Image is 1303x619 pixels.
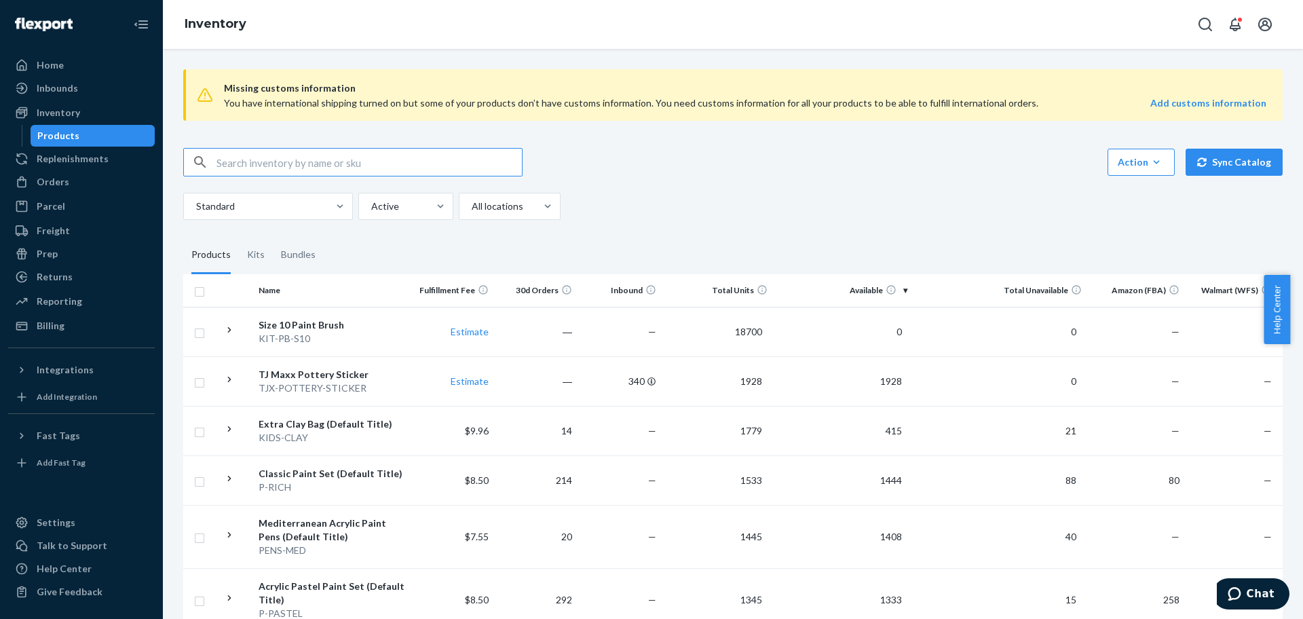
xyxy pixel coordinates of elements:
input: Standard [195,200,196,213]
a: Help Center [8,558,155,580]
a: Inventory [185,16,246,31]
div: Inbounds [37,81,78,95]
div: Bundles [281,236,316,274]
span: 1345 [735,594,768,605]
span: — [1171,326,1179,337]
a: Prep [8,243,155,265]
div: P-RICH [259,481,404,494]
span: 88 [1060,474,1082,486]
div: Mediterranean Acrylic Paint Pens (Default Title) [259,517,404,544]
a: Home [8,54,155,76]
span: — [1171,375,1179,387]
button: Open notifications [1222,11,1249,38]
a: Freight [8,220,155,242]
div: Home [37,58,64,72]
button: Sync Catalog [1186,149,1283,176]
a: Settings [8,512,155,533]
ol: breadcrumbs [174,5,257,44]
div: Returns [37,270,73,284]
button: Close Navigation [128,11,155,38]
td: 340 [578,356,661,406]
span: — [648,425,656,436]
div: Give Feedback [37,585,102,599]
span: 21 [1060,425,1082,436]
a: Inbounds [8,77,155,99]
span: — [1264,474,1272,486]
span: 1408 [875,531,907,542]
button: Fast Tags [8,425,155,447]
input: Active [370,200,371,213]
a: Add customs information [1150,96,1266,110]
div: KIT-PB-S10 [259,332,404,345]
a: Parcel [8,195,155,217]
span: Missing customs information [224,80,1266,96]
th: Name [253,274,410,307]
td: 214 [494,455,578,505]
td: ― [494,356,578,406]
div: TJ Maxx Pottery Sticker [259,368,404,381]
button: Integrations [8,359,155,381]
div: KIDS-CLAY [259,431,404,445]
div: Products [37,129,79,143]
div: Billing [37,319,64,333]
th: Inbound [578,274,661,307]
span: — [648,531,656,542]
div: PENS-MED [259,544,404,557]
div: Talk to Support [37,539,107,552]
span: 18700 [730,326,768,337]
span: $7.55 [465,531,489,542]
span: 1779 [735,425,768,436]
span: 40 [1060,531,1082,542]
div: You have international shipping turned on but some of your products don’t have customs informatio... [224,96,1058,110]
div: Products [191,236,231,274]
img: Flexport logo [15,18,73,31]
a: Estimate [451,375,489,387]
div: Settings [37,516,75,529]
div: Prep [37,247,58,261]
th: Walmart (WFS) [1185,274,1283,307]
td: ― [494,307,578,356]
div: TJX-POTTERY-STICKER [259,381,404,395]
th: Amazon (FBA) [1087,274,1185,307]
div: Parcel [37,200,65,213]
button: Open Search Box [1192,11,1219,38]
div: Size 10 Paint Brush [259,318,404,332]
button: Talk to Support [8,535,155,557]
span: — [648,326,656,337]
span: — [648,594,656,605]
span: Help Center [1264,275,1290,344]
div: Extra Clay Bag (Default Title) [259,417,404,431]
span: 1533 [735,474,768,486]
div: Acrylic Pastel Paint Set (Default Title) [259,580,404,607]
div: Freight [37,224,70,238]
a: Estimate [451,326,489,337]
div: Help Center [37,562,92,576]
div: Add Fast Tag [37,457,86,468]
a: Products [31,125,155,147]
div: Add Integration [37,391,97,402]
th: Total Unavailable [913,274,1087,307]
span: — [1264,531,1272,542]
span: — [1171,531,1179,542]
div: Kits [247,236,265,274]
a: Reporting [8,290,155,312]
th: 30d Orders [494,274,578,307]
span: — [1171,425,1179,436]
a: Replenishments [8,148,155,170]
button: Open account menu [1251,11,1279,38]
td: 80 [1087,455,1185,505]
span: 1928 [875,375,907,387]
div: Integrations [37,363,94,377]
a: Inventory [8,102,155,124]
span: $8.50 [465,474,489,486]
td: 20 [494,505,578,568]
td: 14 [494,406,578,455]
span: 1445 [735,531,768,542]
a: Add Fast Tag [8,452,155,474]
div: Fast Tags [37,429,80,443]
th: Available [773,274,913,307]
span: 0 [1065,326,1082,337]
button: Give Feedback [8,581,155,603]
th: Total Units [662,274,774,307]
